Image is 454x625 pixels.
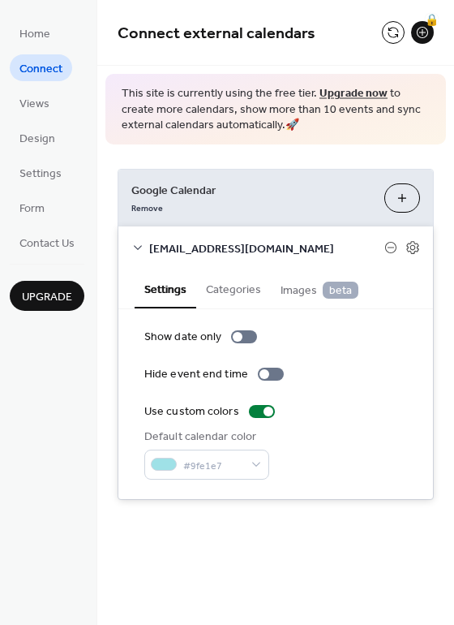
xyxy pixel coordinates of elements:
a: Upgrade now [319,83,388,105]
span: Google Calendar [131,182,371,199]
span: Connect external calendars [118,18,315,50]
a: Home [10,19,60,46]
a: Settings [10,159,71,186]
span: Images [281,282,358,300]
a: Form [10,194,54,221]
span: Design [19,131,55,148]
span: Settings [19,166,62,183]
span: Home [19,26,50,43]
div: Default calendar color [144,429,266,446]
a: Views [10,89,59,116]
span: Views [19,96,49,113]
span: Connect [19,61,62,78]
span: Form [19,200,45,218]
span: Contact Us [19,235,75,252]
a: Connect [10,54,72,81]
a: Contact Us [10,229,84,256]
div: Hide event end time [144,366,248,383]
span: #9fe1e7 [183,457,243,474]
div: Use custom colors [144,403,239,420]
span: Remove [131,202,163,213]
button: Settings [135,269,196,308]
button: Upgrade [10,281,84,311]
div: Show date only [144,329,221,346]
button: Categories [196,269,271,307]
span: [EMAIL_ADDRESS][DOMAIN_NAME] [149,240,384,257]
span: Upgrade [22,289,72,306]
span: This site is currently using the free tier. to create more calendars, show more than 10 events an... [122,86,430,134]
button: Images beta [271,269,368,308]
span: beta [323,282,358,299]
a: Design [10,124,65,151]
